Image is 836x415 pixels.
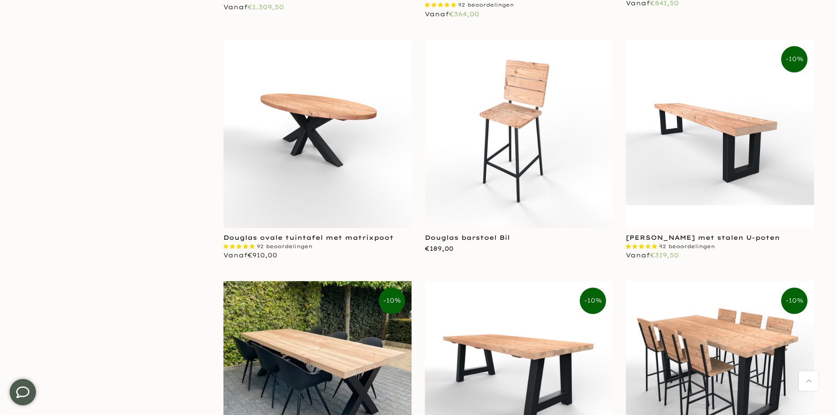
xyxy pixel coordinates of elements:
span: €189,00 [425,245,453,253]
span: 4.87 stars [223,243,257,249]
span: €319,50 [650,251,679,259]
span: -10% [379,288,405,314]
span: -10% [580,288,606,314]
span: Vanaf [223,3,284,11]
span: Vanaf [223,251,277,259]
a: Terug naar boven [799,371,818,391]
img: Ovale douglas tuintafel - stalen matrixpoot zwart [223,40,412,228]
span: -10% [781,288,807,314]
span: Vanaf [626,251,679,259]
span: €364,00 [449,10,479,18]
span: 92 beoordelingen [257,243,312,249]
span: €1.309,50 [248,3,284,11]
span: €910,00 [248,251,277,259]
span: 4.87 stars [425,2,458,8]
span: Vanaf [425,10,479,18]
a: [PERSON_NAME] met stalen U-poten [626,234,780,242]
span: 92 beoordelingen [458,2,514,8]
iframe: toggle-frame [1,370,45,414]
a: Douglas ovale tuintafel met matrixpoot [223,234,394,242]
span: 4.87 stars [626,243,659,249]
span: -10% [781,46,807,72]
span: 92 beoordelingen [659,243,715,249]
a: Douglas barstoel Bil [425,234,510,242]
